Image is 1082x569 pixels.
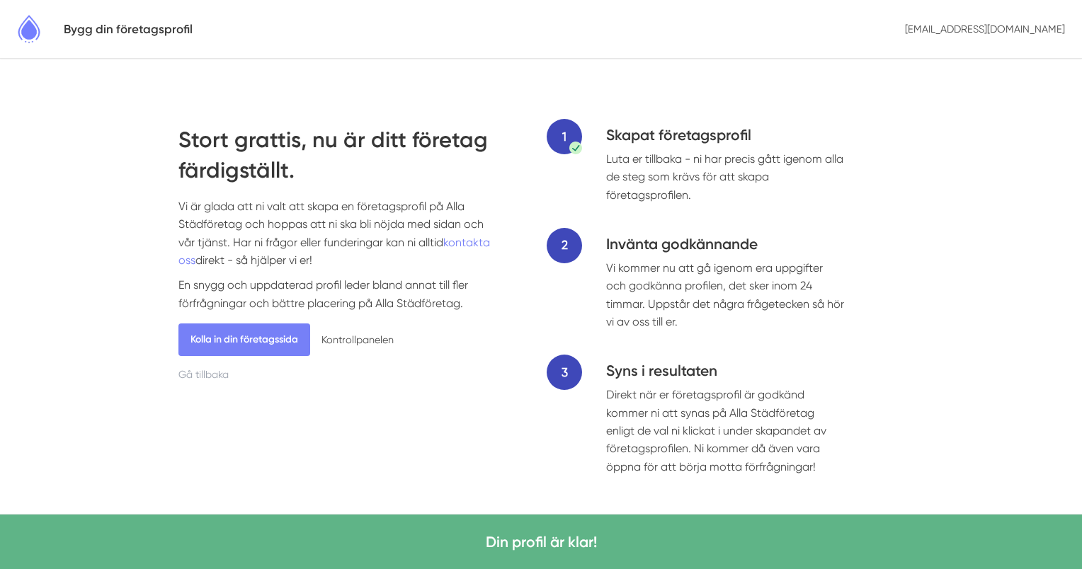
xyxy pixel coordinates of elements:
h4: Din profil är klar! [486,531,597,552]
span: 2 [562,236,568,255]
p: Direkt när er företagsprofil är godkänd kommer ni att synas på Alla Städföretag enligt de val ni ... [606,386,844,476]
a: Kontrollpanelen [321,333,394,347]
img: Alla Städföretag [11,11,47,47]
h5: Bygg din företagsprofil [64,20,193,39]
p: Vi är glada att ni valt att skapa en företagsprofil på Alla Städföretag och hoppas att ni ska bli... [178,197,500,270]
p: Vi kommer nu att gå igenom era uppgifter och godkänna profilen, det sker inom 24 timmar. Uppstår ... [606,259,844,331]
h2: Stort grattis, nu är ditt företag färdigställt. [178,125,500,197]
a: kontakta oss [178,236,490,267]
h4: Syns i resultaten [606,360,844,386]
p: En snygg och uppdaterad profil leder bland annat till fler förfrågningar och bättre placering på ... [178,276,500,312]
a: Gå tillbaka [178,369,229,380]
span: 1 [562,127,566,146]
p: [EMAIL_ADDRESS][DOMAIN_NAME] [899,16,1071,42]
h4: Invänta godkännande [606,234,844,259]
a: Kolla in din företagssida [178,323,310,356]
span: 3 [562,363,568,382]
p: Luta er tillbaka - ni har precis gått igenom alla de steg som krävs för att skapa företagsprofilen. [606,150,844,204]
h4: Skapat företagsprofil [606,125,844,150]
